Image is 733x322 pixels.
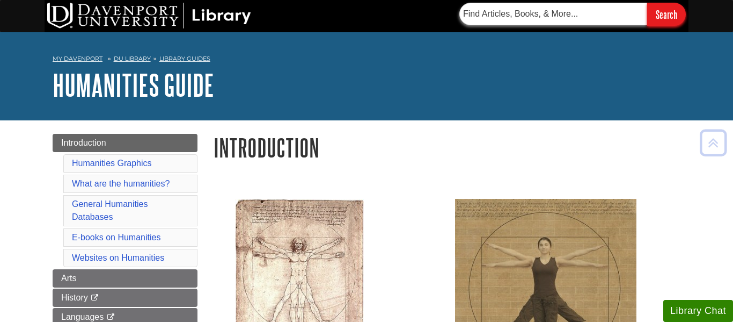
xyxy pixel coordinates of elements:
[61,312,104,321] span: Languages
[61,274,76,283] span: Arts
[72,159,152,168] a: Humanities Graphics
[696,135,730,150] a: Back to Top
[159,55,210,62] a: Library Guides
[114,55,151,62] a: DU Library
[459,3,647,25] input: Find Articles, Books, & More...
[53,289,197,307] a: History
[53,54,102,63] a: My Davenport
[214,134,680,161] h1: Introduction
[106,314,115,321] i: This link opens in a new window
[72,253,164,262] a: Websites on Humanities
[53,52,680,69] nav: breadcrumb
[647,3,686,26] input: Search
[47,3,251,28] img: DU Library
[72,233,160,242] a: E-books on Humanities
[663,300,733,322] button: Library Chat
[61,293,88,302] span: History
[53,134,197,152] a: Introduction
[72,179,170,188] a: What are the humanities?
[61,138,106,147] span: Introduction
[53,68,214,102] a: Humanities Guide
[459,3,686,26] form: Searches DU Library's articles, books, and more
[90,295,99,302] i: This link opens in a new window
[72,199,148,221] a: General Humanities Databases
[53,269,197,288] a: Arts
